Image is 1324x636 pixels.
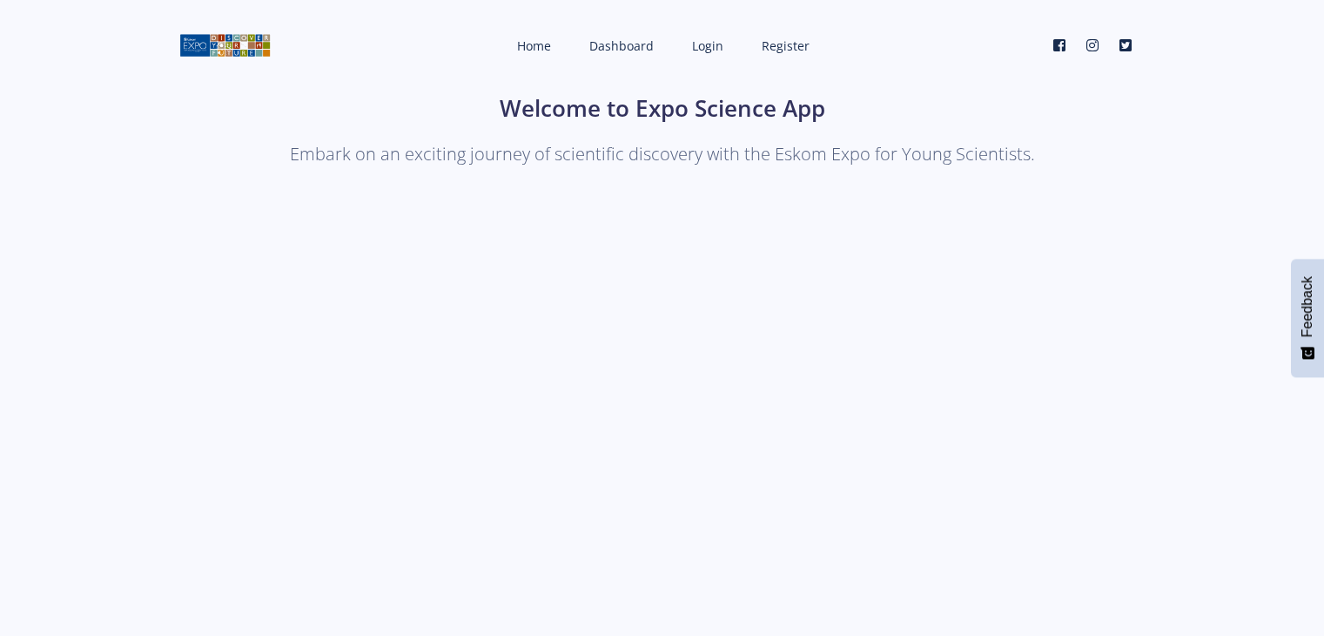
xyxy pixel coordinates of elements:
[179,139,1146,169] p: Embark on an exciting journey of scientific discovery with the Eskom Expo for Young Scientists.
[1300,276,1315,337] span: Feedback
[762,37,810,54] span: Register
[179,32,271,58] img: logo01.png
[179,91,1146,125] h1: Welcome to Expo Science App
[692,37,723,54] span: Login
[675,23,737,69] a: Login
[500,23,565,69] a: Home
[572,23,668,69] a: Dashboard
[1291,259,1324,377] button: Feedback - Show survey
[589,37,654,54] span: Dashboard
[744,23,823,69] a: Register
[517,37,551,54] span: Home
